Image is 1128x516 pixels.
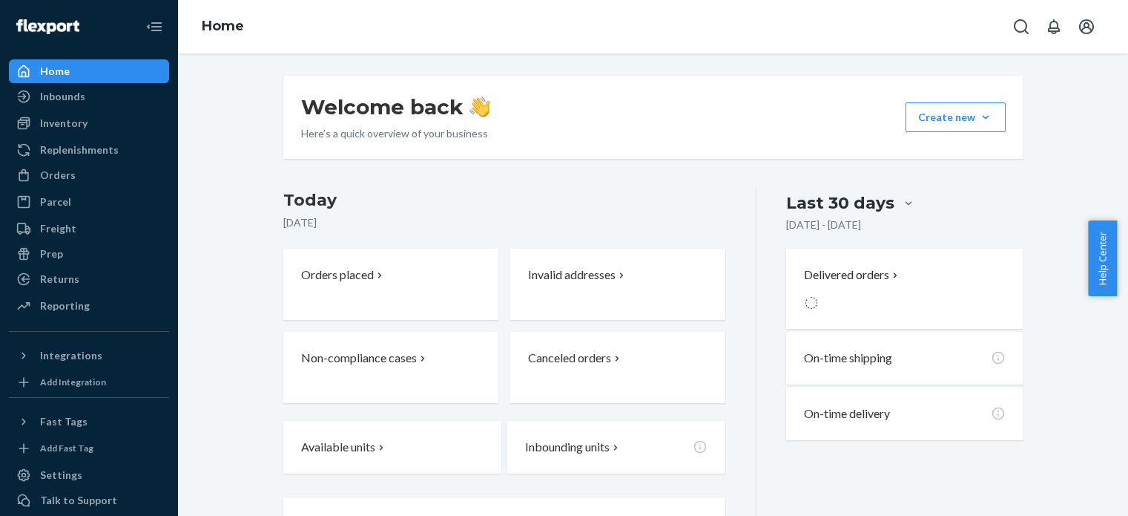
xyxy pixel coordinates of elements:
a: Home [9,59,169,83]
p: Orders placed [301,267,374,284]
a: Settings [9,463,169,487]
div: Reporting [40,298,90,313]
button: Close Navigation [139,12,169,42]
div: Prep [40,246,63,261]
button: Open Search Box [1006,12,1036,42]
button: Inbounding units [507,421,725,474]
div: Last 30 days [786,192,894,215]
div: Returns [40,272,79,287]
button: Open account menu [1072,12,1101,42]
h1: Welcome back [301,94,490,120]
div: Home [40,64,70,79]
a: Freight [9,217,169,241]
div: Parcel [40,195,71,209]
div: Fast Tags [40,414,88,429]
p: [DATE] [283,215,726,230]
p: On-time shipping [804,350,892,367]
button: Canceled orders [510,332,725,403]
button: Available units [283,421,501,474]
div: Settings [40,468,82,483]
button: Non-compliance cases [283,332,498,403]
p: Canceled orders [528,350,611,367]
button: Fast Tags [9,410,169,434]
button: Create new [906,102,1006,132]
div: Freight [40,221,76,236]
a: Home [202,18,244,34]
div: Integrations [40,348,102,363]
p: On-time delivery [804,405,890,422]
a: Orders [9,163,169,187]
a: Reporting [9,294,169,318]
button: Open notifications [1039,12,1069,42]
img: Flexport logo [16,19,79,34]
div: Add Integration [40,376,106,388]
a: Parcel [9,190,169,214]
a: Add Fast Tag [9,440,169,457]
div: Replenishments [40,143,119,157]
a: Add Integration [9,373,169,391]
p: Invalid addresses [528,267,616,284]
p: Available units [301,439,375,456]
a: Inbounds [9,85,169,108]
div: Add Fast Tag [40,442,93,454]
div: Orders [40,168,76,183]
button: Help Center [1088,221,1117,296]
button: Integrations [9,344,169,368]
h3: Today [283,189,726,212]
button: Delivered orders [804,267,901,284]
a: Prep [9,242,169,266]
a: Inventory [9,111,169,135]
div: Talk to Support [40,493,117,508]
p: [DATE] - [DATE] [786,218,861,232]
p: Non-compliance cases [301,350,417,367]
ol: breadcrumbs [190,5,256,48]
div: Inventory [40,116,88,131]
p: Inbounding units [525,439,610,456]
a: Returns [9,267,169,291]
button: Invalid addresses [510,249,725,320]
button: Orders placed [283,249,498,320]
a: Replenishments [9,138,169,162]
p: Here’s a quick overview of your business [301,126,490,141]
img: hand-wave emoji [469,97,490,117]
a: Talk to Support [9,489,169,512]
div: Inbounds [40,89,85,104]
